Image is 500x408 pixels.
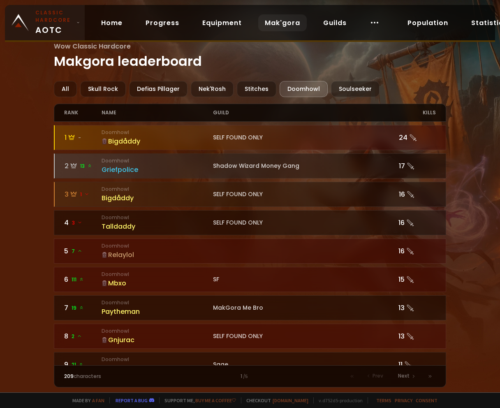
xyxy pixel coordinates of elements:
[65,161,102,171] div: 2
[35,9,73,24] small: Classic Hardcore
[241,397,308,403] span: Checkout
[398,359,435,370] div: 11
[191,81,234,97] div: Nek'Rosh
[54,81,77,97] div: All
[398,303,435,313] div: 13
[54,182,446,207] a: 31 DoomhowlBigdåddySELF FOUND ONLY16
[102,221,213,232] div: Talldaddy
[54,239,446,264] a: 57DoomhowlRelaylol16
[399,132,436,143] div: 24
[72,276,84,283] span: 111
[102,306,213,317] div: Paytheman
[258,14,307,31] a: Mak'gora
[54,41,446,71] h1: Makgora leaderboard
[213,275,399,284] div: SF
[64,274,101,285] div: 6
[54,352,446,377] a: 921 DoomhowlBózoSage11
[398,104,435,121] div: kills
[102,165,213,175] div: Griefpolice
[102,271,213,278] small: Doomhowl
[64,246,101,256] div: 5
[102,327,213,335] small: Doomhowl
[102,335,213,345] div: Gnjurac
[64,359,101,370] div: 9
[280,81,328,97] div: Doomhowl
[80,81,126,97] div: Skull Rock
[213,332,399,341] div: SELF FOUND ONLY
[213,104,399,121] div: guild
[398,331,435,341] div: 13
[54,267,446,292] a: 6111 DoomhowlMbxoSF15
[64,373,157,380] div: characters
[5,5,85,40] a: Classic HardcoreAOTC
[54,41,446,51] span: Wow Classic Hardcore
[102,193,213,203] div: Bigdåddy
[92,397,104,403] a: a fan
[102,250,213,260] div: Relaylol
[95,14,129,31] a: Home
[80,191,89,198] span: 1
[213,162,398,170] div: Shadow Wizard Money Gang
[67,397,104,403] span: Made by
[213,304,399,312] div: MakGora Me Bro
[398,372,410,380] span: Next
[102,363,213,373] div: Bózo
[373,372,383,380] span: Prev
[72,219,82,227] span: 3
[395,397,412,403] a: Privacy
[80,162,92,170] span: 13
[213,190,398,199] div: SELF FOUND ONLY
[64,218,101,228] div: 4
[159,397,236,403] span: Support me,
[72,333,82,340] span: 2
[317,14,353,31] a: Guilds
[102,299,213,306] small: Doomhowl
[398,218,435,228] div: 16
[64,373,74,380] span: 209
[35,9,73,36] span: AOTC
[65,189,102,199] div: 3
[398,274,435,285] div: 15
[102,356,213,363] small: Doomhowl
[213,360,399,369] div: Sage
[78,134,81,141] span: -
[102,104,213,121] div: name
[398,246,435,256] div: 16
[54,324,446,349] a: 82DoomhowlGnjuracSELF FOUND ONLY13
[237,81,276,97] div: Stitches
[102,136,213,146] div: Bigdåddy
[273,397,308,403] a: [DOMAIN_NAME]
[102,278,213,288] div: Mbxo
[54,295,446,320] a: 719 DoomhowlPaythemanMakGora Me Bro13
[72,248,82,255] span: 7
[54,153,446,178] a: 213 DoomhowlGriefpoliceShadow Wizard Money Gang17
[54,210,446,235] a: 43 DoomhowlTalldaddySELF FOUND ONLY16
[72,361,83,369] span: 21
[129,81,187,97] div: Defias Pillager
[64,331,101,341] div: 8
[139,14,186,31] a: Progress
[313,397,363,403] span: v. d752d5 - production
[54,125,446,150] a: 1-DoomhowlBigdåddySELF FOUND ONLY24
[213,133,398,142] div: SELF FOUND ONLY
[102,214,213,221] small: Doomhowl
[102,157,213,165] small: Doomhowl
[102,129,213,136] small: Doomhowl
[72,304,84,312] span: 19
[399,189,436,199] div: 16
[399,161,436,171] div: 17
[116,397,148,403] a: Report a bug
[243,373,248,380] small: / 5
[195,397,236,403] a: Buy me a coffee
[102,242,213,250] small: Doomhowl
[376,397,391,403] a: Terms
[331,81,380,97] div: Soulseeker
[213,218,399,227] div: SELF FOUND ONLY
[64,104,101,121] div: rank
[102,185,213,193] small: Doomhowl
[65,132,102,143] div: 1
[157,373,343,380] div: 1
[401,14,455,31] a: Population
[64,303,101,313] div: 7
[416,397,437,403] a: Consent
